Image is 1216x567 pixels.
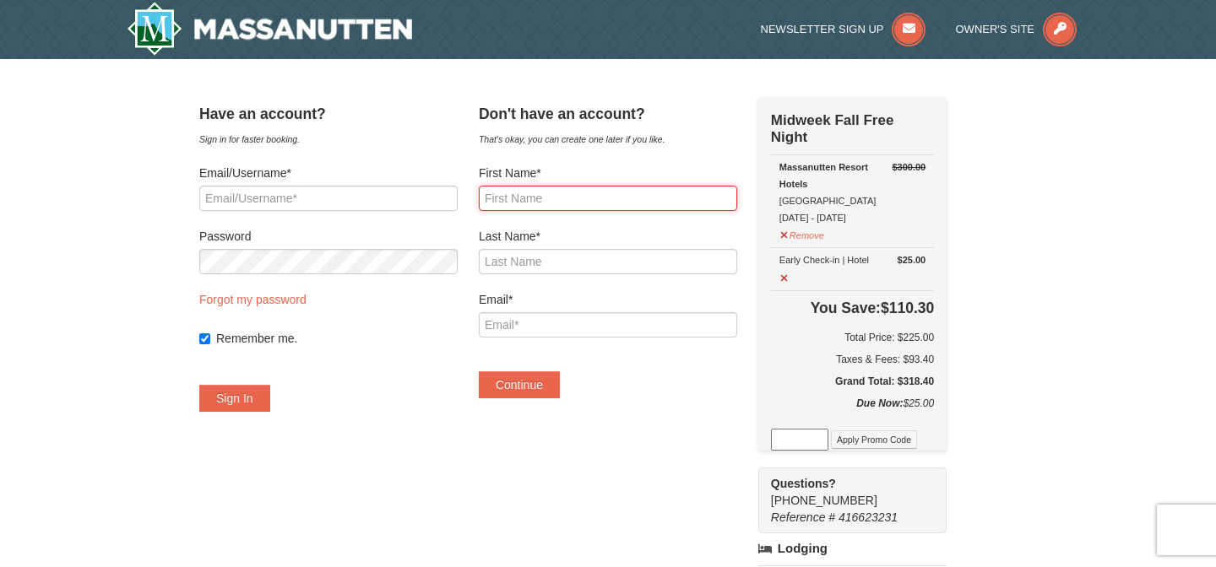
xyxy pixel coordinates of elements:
[479,228,737,245] label: Last Name*
[892,162,926,172] del: $300.00
[771,395,934,429] div: $25.00
[898,251,926,268] strong: $25.00
[479,186,737,211] input: First Name
[199,105,458,122] h4: Have an account?
[199,131,458,148] div: Sign in for faster booking.
[199,186,458,211] input: Email/Username*
[479,165,737,181] label: First Name*
[199,228,458,245] label: Password
[779,162,868,189] strong: Massanutten Resort Hotels
[479,312,737,337] input: Email*
[479,291,737,308] label: Email*
[771,248,934,290] td: Early Check-in | Hotel
[771,329,934,346] h6: Total Price: $225.00
[479,131,737,148] div: That's okay, you can create one later if you like.
[216,330,458,347] label: Remember me.
[758,533,947,564] a: Lodging
[771,510,835,524] span: Reference #
[811,300,881,316] span: You Save:
[839,510,898,524] span: 416623231
[956,23,1035,35] span: Owner's Site
[479,105,737,122] h4: Don't have an account?
[199,165,458,181] label: Email/Username*
[779,223,825,244] button: Remove
[779,159,926,226] div: [GEOGRAPHIC_DATA] [DATE] - [DATE]
[479,371,560,398] button: Continue
[771,112,894,145] strong: Midweek Fall Free Night
[856,397,903,409] strong: Due Now:
[199,293,307,306] a: Forgot my password
[479,249,737,274] input: Last Name
[771,351,934,368] div: Taxes & Fees: $93.40
[761,23,884,35] span: Newsletter Sign Up
[127,2,412,56] img: Massanutten Resort Logo
[771,373,934,390] h5: Grand Total: $318.40
[199,385,270,412] button: Sign In
[771,477,836,490] strong: Questions?
[771,300,934,316] h4: $110.30
[761,23,926,35] a: Newsletter Sign Up
[831,430,917,449] button: Apply Promo Code
[127,2,412,56] a: Massanutten Resort
[956,23,1078,35] a: Owner's Site
[771,475,916,507] span: [PHONE_NUMBER]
